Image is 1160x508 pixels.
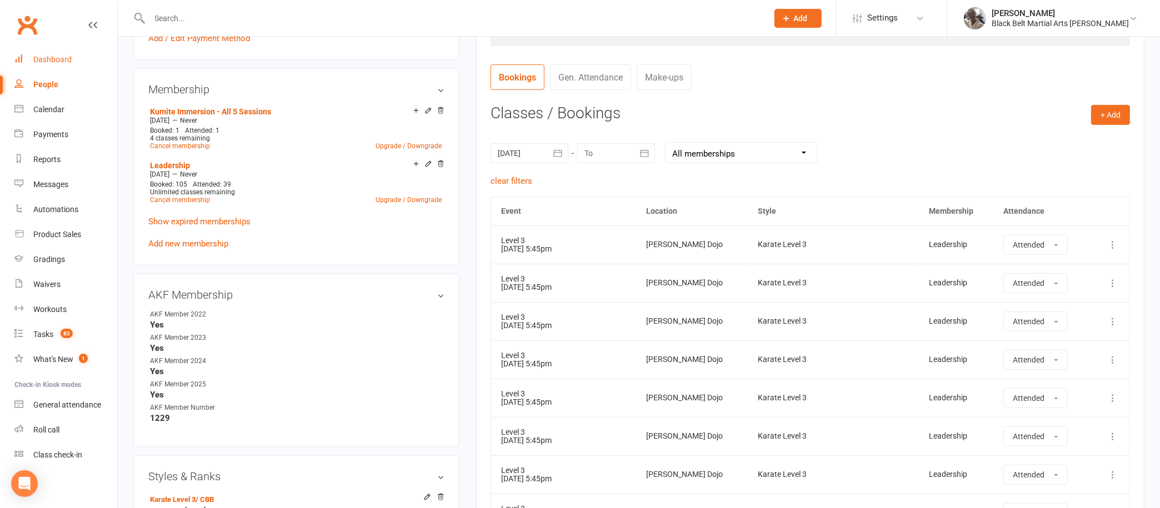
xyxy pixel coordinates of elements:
a: Add new membership [148,239,228,249]
div: [PERSON_NAME] [992,8,1129,18]
div: [PERSON_NAME] Dojo [646,355,738,364]
th: Membership [919,197,993,225]
div: Class check-in [33,450,82,459]
span: Attended [1013,432,1044,441]
a: Calendar [14,97,117,122]
td: [DATE] 5:45pm [491,264,636,302]
span: Attended [1013,470,1044,479]
button: Attended [1003,388,1068,408]
a: Dashboard [14,47,117,72]
div: Karate Level 3 [758,240,909,249]
span: Settings [867,6,898,31]
strong: Yes [150,343,444,353]
div: Messages [33,180,68,189]
div: Level 3 [501,428,626,436]
a: Class kiosk mode [14,442,117,467]
span: Booked: 1 [150,127,179,134]
div: [PERSON_NAME] Dojo [646,432,738,440]
a: Reports [14,147,117,172]
strong: 1229 [150,413,444,423]
span: Unlimited classes remaining [150,188,235,196]
span: Attended [1013,394,1044,403]
div: Waivers [33,280,61,289]
span: Attended [1013,240,1044,249]
div: [PERSON_NAME] Dojo [646,470,738,479]
a: Leadership [150,161,190,170]
input: Search... [146,11,760,26]
td: [DATE] 5:45pm [491,379,636,417]
span: Attended [1013,317,1044,326]
div: Calendar [33,105,64,114]
div: Open Intercom Messenger [11,470,38,497]
div: Leadership [929,355,983,364]
span: Attended: 1 [185,127,219,134]
span: Booked: 105 [150,180,187,188]
td: [DATE] 5:45pm [491,417,636,455]
div: [PERSON_NAME] Dojo [646,279,738,287]
div: Leadership [929,240,983,249]
a: Make-ups [637,64,692,90]
div: People [33,80,58,89]
div: AKF Member 2024 [150,356,242,366]
div: Karate Level 3 [758,394,909,402]
button: Attended [1003,235,1068,255]
div: Workouts [33,305,67,314]
div: AKF Member 2025 [150,379,242,390]
div: Roll call [33,425,59,434]
td: [DATE] 5:45pm [491,225,636,264]
button: Attended [1003,426,1068,446]
div: Black Belt Martial Arts [PERSON_NAME] [992,18,1129,28]
h3: Classes / Bookings [491,105,1130,122]
th: Style [748,197,919,225]
div: General attendance [33,400,101,409]
div: Leadership [929,432,983,440]
span: Add [794,14,808,23]
a: Tasks 82 [14,322,117,347]
div: Level 3 [501,351,626,360]
div: Level 3 [501,390,626,398]
strong: Yes [150,366,444,376]
div: Gradings [33,255,65,264]
div: Reports [33,155,61,164]
img: thumb_image1542407505.png [964,7,986,29]
div: Leadership [929,470,983,479]
span: Attended [1013,355,1044,364]
span: Attended: 39 [193,180,231,188]
span: / CBB [196,495,214,504]
th: Attendance [993,197,1091,225]
button: Attended [1003,273,1068,293]
div: Level 3 [501,466,626,475]
div: Automations [33,205,78,214]
th: Event [491,197,636,225]
button: Attended [1003,465,1068,485]
a: Clubworx [13,11,41,39]
span: Never [180,117,197,124]
div: Payments [33,130,68,139]
strong: Yes [150,390,444,400]
div: [PERSON_NAME] Dojo [646,240,738,249]
button: + Add [1091,105,1130,125]
div: [PERSON_NAME] Dojo [646,394,738,402]
a: clear filters [491,176,532,186]
span: [DATE] [150,117,169,124]
a: Automations [14,197,117,222]
a: Gen. Attendance [550,64,631,90]
div: Leadership [929,279,983,287]
a: General attendance kiosk mode [14,393,117,418]
span: Never [180,170,197,178]
th: Location [636,197,748,225]
a: Karate Level 3 [150,495,214,504]
div: AKF Member 2022 [150,309,242,320]
div: — [147,170,444,179]
a: Bookings [491,64,544,90]
a: What's New1 [14,347,117,372]
a: Messages [14,172,117,197]
a: Kumite Immersion - All 5 Sessions [150,107,271,116]
button: Attended [1003,350,1068,370]
div: AKF Member 2023 [150,333,242,343]
a: Payments [14,122,117,147]
a: Cancel membership [150,196,210,204]
a: Roll call [14,418,117,442]
a: Upgrade / Downgrade [376,142,442,150]
div: Karate Level 3 [758,355,909,364]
